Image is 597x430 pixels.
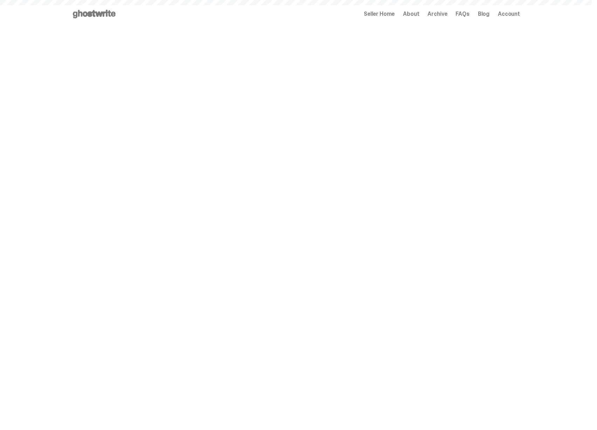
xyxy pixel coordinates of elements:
[428,11,447,17] a: Archive
[456,11,469,17] a: FAQs
[364,11,395,17] a: Seller Home
[403,11,419,17] a: About
[498,11,520,17] a: Account
[478,11,490,17] a: Blog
